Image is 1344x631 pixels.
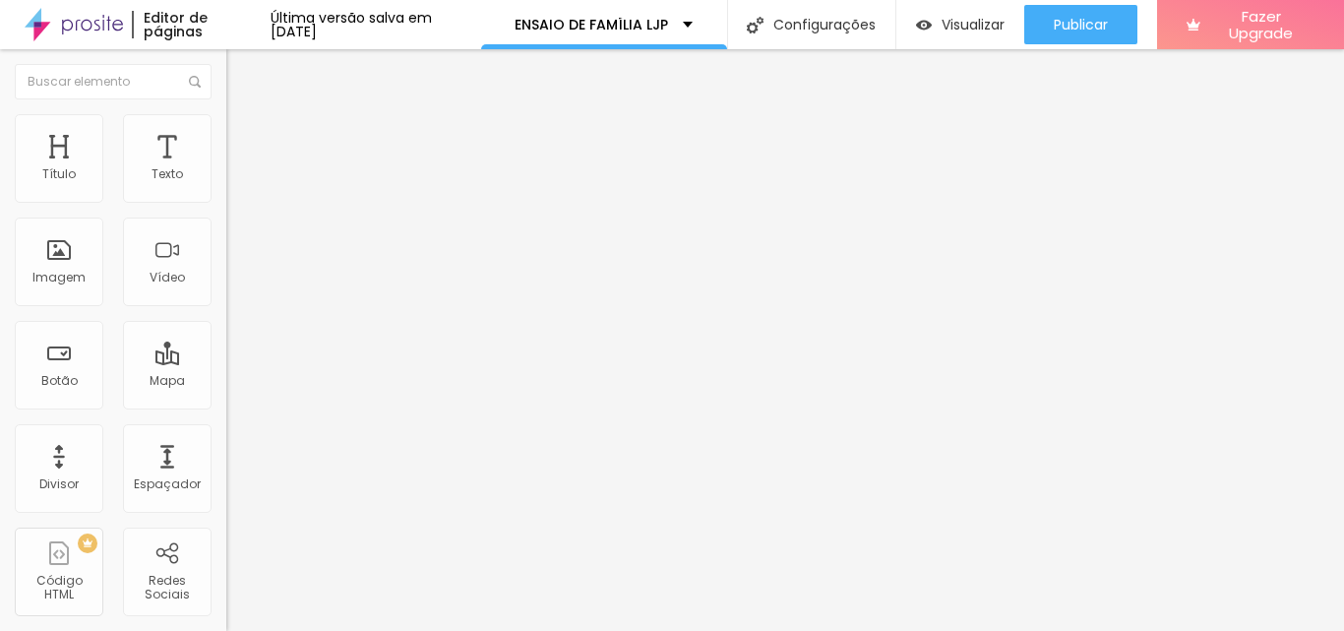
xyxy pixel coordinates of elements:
[152,167,183,181] div: Texto
[942,17,1005,32] span: Visualizar
[20,574,97,602] div: Código HTML
[132,11,270,38] div: Editor de páginas
[150,374,185,388] div: Mapa
[128,574,206,602] div: Redes Sociais
[189,76,201,88] img: Icone
[150,271,185,284] div: Vídeo
[916,17,932,33] img: view-1.svg
[271,11,481,38] div: Última versão salva em [DATE]
[134,477,201,491] div: Espaçador
[1054,17,1108,32] span: Publicar
[42,167,76,181] div: Título
[515,18,668,32] p: ENSAIO DE FAMÍLIA LJP
[226,49,1344,631] iframe: Editor
[39,477,79,491] div: Divisor
[32,271,86,284] div: Imagem
[1024,5,1137,44] button: Publicar
[15,64,212,99] input: Buscar elemento
[896,5,1024,44] button: Visualizar
[1208,8,1314,42] span: Fazer Upgrade
[747,17,764,33] img: Icone
[41,374,78,388] div: Botão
